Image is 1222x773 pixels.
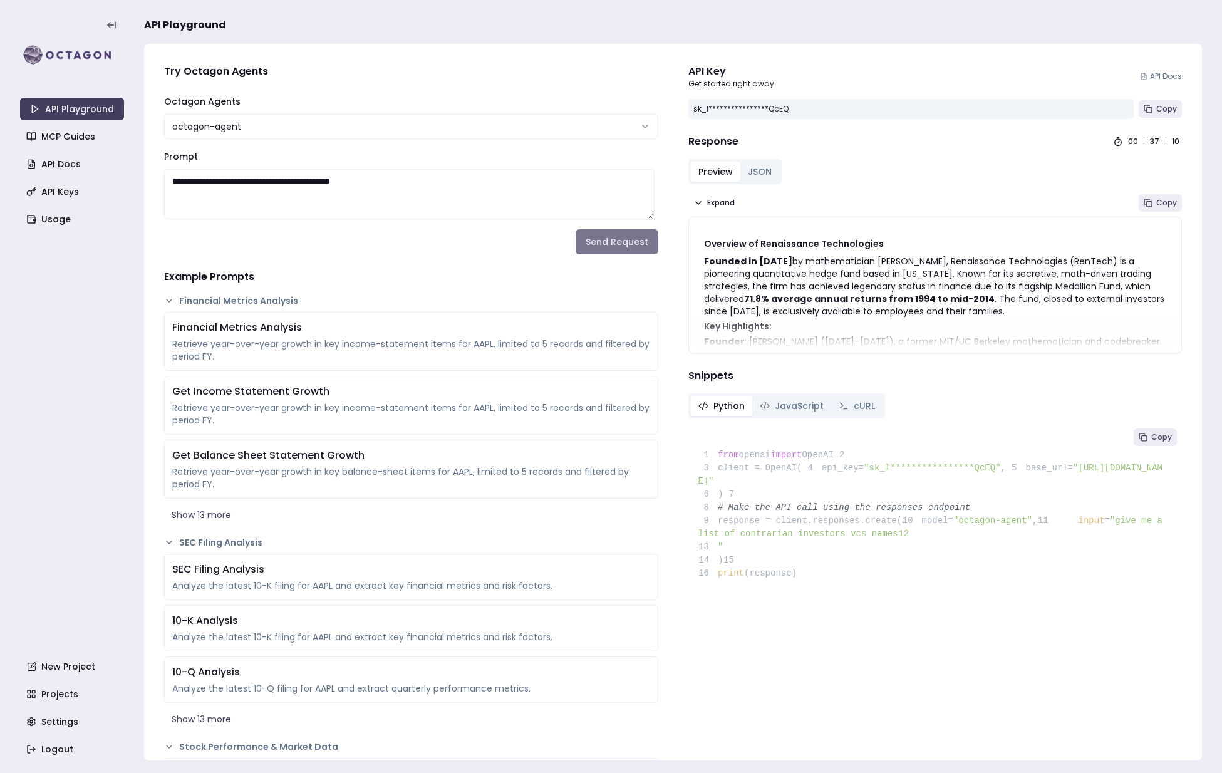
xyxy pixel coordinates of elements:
[688,79,774,89] p: Get started right away
[172,402,650,427] div: Retrieve year-over-year growth in key income-statement items for AAPL, limited to 5 records and f...
[744,293,995,305] strong: 71.8% average annual returns from 1994 to mid-2014
[704,255,1167,318] p: by mathematician [PERSON_NAME], Renaissance Technologies (RenTech) is a pioneering quantitative h...
[698,555,723,565] span: )
[1151,432,1172,442] span: Copy
[1143,137,1145,147] div: :
[718,450,739,460] span: from
[822,463,864,473] span: api_key=
[164,95,241,108] label: Octagon Agents
[688,194,740,212] button: Expand
[172,448,650,463] div: Get Balance Sheet Statement Growth
[770,450,802,460] span: import
[1134,428,1177,446] button: Copy
[713,400,745,412] span: Python
[698,541,718,554] span: 13
[172,338,650,363] div: Retrieve year-over-year growth in key income-statement items for AAPL, limited to 5 records and f...
[21,180,125,203] a: API Keys
[172,682,650,695] div: Analyze the latest 10-Q filing for AAPL and extract quarterly performance metrics.
[953,516,1032,526] span: "octagon-agent"
[21,738,125,760] a: Logout
[1172,137,1182,147] div: 10
[707,198,735,208] span: Expand
[21,655,125,678] a: New Project
[1105,516,1110,526] span: =
[688,134,738,149] h4: Response
[172,665,650,680] div: 10-Q Analysis
[902,514,922,527] span: 10
[834,449,854,462] span: 2
[744,568,797,578] span: (response)
[704,320,1167,333] h4: Key Highlights:
[698,489,723,499] span: )
[698,463,802,473] span: client = OpenAI(
[802,450,833,460] span: OpenAI
[1139,100,1182,118] button: Copy
[1128,137,1138,147] div: 00
[21,710,125,733] a: Settings
[704,335,745,348] strong: Founder
[1165,137,1167,147] div: :
[20,98,124,120] a: API Playground
[718,502,970,512] span: # Make the API call using the responses endpoint
[1025,463,1073,473] span: base_url=
[775,400,824,412] span: JavaScript
[1156,198,1177,208] span: Copy
[698,554,718,567] span: 14
[698,449,718,462] span: 1
[172,562,650,577] div: SEC Filing Analysis
[164,504,658,526] button: Show 13 more
[172,579,650,592] div: Analyze the latest 10-K filing for AAPL and extract key financial metrics and risk factors.
[1139,194,1182,212] button: Copy
[1001,463,1006,473] span: ,
[1140,71,1182,81] a: API Docs
[698,462,718,475] span: 3
[21,125,125,148] a: MCP Guides
[704,237,1167,250] h3: Overview of Renaissance Technologies
[698,516,903,526] span: response = client.responses.create(
[898,527,918,541] span: 12
[144,18,226,33] span: API Playground
[164,708,658,730] button: Show 13 more
[21,153,125,175] a: API Docs
[740,162,779,182] button: JSON
[164,536,658,549] button: SEC Filing Analysis
[21,683,125,705] a: Projects
[172,631,650,643] div: Analyze the latest 10-K filing for AAPL and extract key financial metrics and risk factors.
[576,229,658,254] button: Send Request
[20,43,124,68] img: logo-rect-yK7x_WSZ.svg
[723,488,743,501] span: 7
[698,514,718,527] span: 9
[698,501,718,514] span: 8
[164,64,658,79] h4: Try Octagon Agents
[922,516,953,526] span: model=
[1150,137,1160,147] div: 37
[172,384,650,399] div: Get Income Statement Growth
[698,488,718,501] span: 6
[718,542,723,552] span: "
[1079,516,1105,526] span: input
[704,335,1167,348] li: : [PERSON_NAME] ([DATE]–[DATE]), a former MIT/UC Berkeley mathematician and codebreaker.
[688,64,774,79] div: API Key
[698,567,718,580] span: 16
[854,400,875,412] span: cURL
[802,462,822,475] span: 4
[691,162,740,182] button: Preview
[1156,104,1177,114] span: Copy
[164,294,658,307] button: Financial Metrics Analysis
[1032,516,1037,526] span: ,
[164,269,658,284] h4: Example Prompts
[1037,514,1057,527] span: 11
[704,255,792,267] strong: Founded in [DATE]
[1006,462,1026,475] span: 5
[21,208,125,231] a: Usage
[718,568,744,578] span: print
[688,368,1183,383] h4: Snippets
[164,740,658,753] button: Stock Performance & Market Data
[172,320,650,335] div: Financial Metrics Analysis
[723,554,743,567] span: 15
[172,465,650,490] div: Retrieve year-over-year growth in key balance-sheet items for AAPL, limited to 5 records and filt...
[739,450,770,460] span: openai
[164,150,198,163] label: Prompt
[172,613,650,628] div: 10-K Analysis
